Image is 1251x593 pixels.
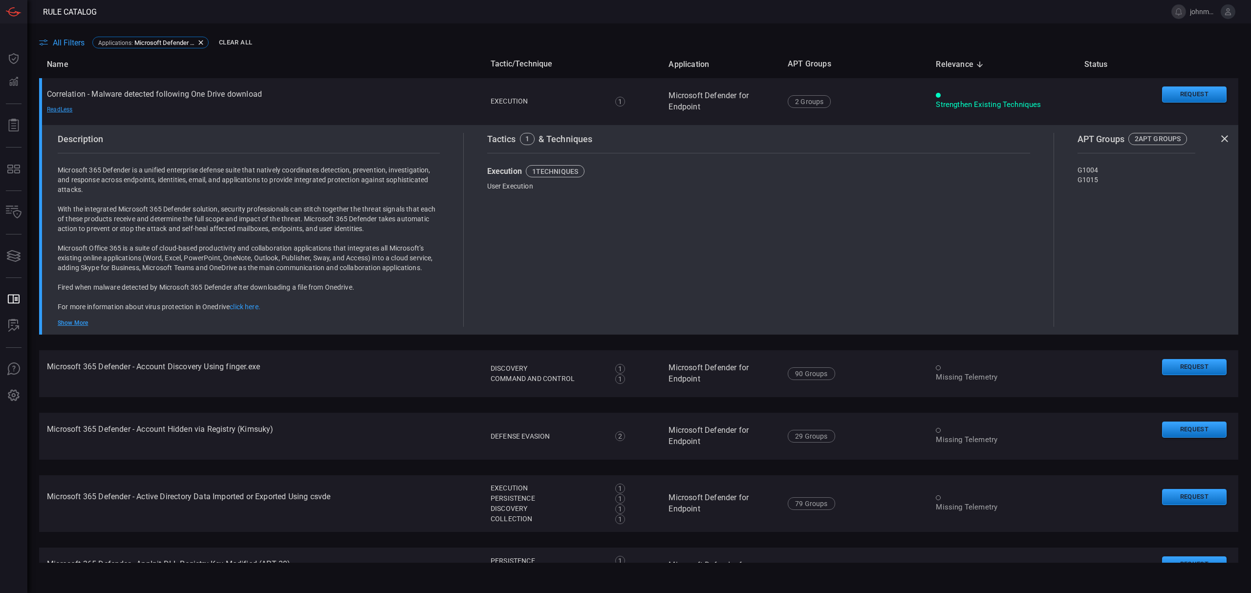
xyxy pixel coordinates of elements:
td: Correlation - Malware detected following One Drive download [39,78,483,125]
div: Tactics & Techniques [487,133,1030,146]
div: 1 [615,556,625,566]
button: Request [1162,422,1227,438]
button: All Filters [39,38,85,47]
span: johnmoore [1190,8,1217,16]
div: Discovery [491,504,604,514]
div: Description [58,133,440,146]
td: Microsoft Defender for Endpoint [661,413,780,460]
span: Application [669,59,722,70]
div: Show More [58,319,440,327]
div: Strengthen Existing Techniques [936,100,1069,110]
button: Request [1162,489,1227,505]
button: Ask Us A Question [2,358,25,381]
div: Applications:Microsoft Defender for Endpoint [92,37,209,48]
button: Clear All [216,35,255,50]
div: APT Groups [1078,133,1195,146]
div: Missing Telemetry [936,435,1069,445]
button: Reports [2,114,25,137]
span: Applications : [98,40,133,46]
div: Missing Telemetry [936,502,1069,512]
button: Request [1162,359,1227,375]
button: MITRE - Detection Posture [2,157,25,181]
td: Microsoft 365 Defender - Account Hidden via Registry (Kimsuky) [39,413,483,460]
div: User Execution [487,181,662,191]
p: For more information about virus protection in Onedrive [58,302,440,312]
div: 1 [615,494,625,504]
button: Preferences [2,384,25,407]
a: click here. [230,303,260,311]
div: 1 [615,484,625,493]
div: Command and Control [491,374,604,384]
p: Microsoft 365 Defender is a unified enterprise defense suite that natively coordinates detection,... [58,165,440,194]
div: 1 [615,97,625,106]
td: Microsoft Defender for Endpoint [661,78,780,125]
button: Request [1162,556,1227,572]
div: Discovery [491,363,604,374]
button: Rule Catalog [2,288,25,311]
button: Inventory [2,201,25,224]
div: G1015 [1078,175,1195,185]
div: 2 Groups [788,95,831,108]
div: 1 [615,514,625,524]
p: With the integrated Microsoft 365 Defender solution, security professionals can stitch together t... [58,204,440,233]
th: Tactic/Technique [483,50,661,78]
div: Persistence [491,556,604,566]
td: Microsoft Defender for Endpoint [661,475,780,532]
div: Execution [487,165,662,177]
td: Microsoft 365 Defender - Active Directory Data Imported or Exported Using csvde [39,475,483,532]
a: click here. [399,313,430,320]
div: Read Less [47,106,115,114]
button: Detections [2,70,25,94]
button: Request [1162,86,1227,103]
div: Missing Telemetry [936,372,1069,382]
p: Microsoft Office 365 is a suite of cloud-based productivity and collaboration applications that i... [58,243,440,273]
p: For Microsoft recommendations on how to handle malware in SharePoint Online, OneDrive, or Microso... [58,312,440,321]
p: Fired when malware detected by Microsoft 365 Defender after downloading a file from Onedrive. [58,282,440,292]
div: 90 Groups [788,367,835,380]
span: Rule Catalog [43,7,97,17]
button: Dashboard [2,47,25,70]
div: Execution [491,483,604,493]
button: ALERT ANALYSIS [2,314,25,338]
div: 1 [525,135,529,142]
div: 1 [615,364,625,374]
span: Name [47,59,81,70]
div: 2 APT GROUPS [1135,135,1181,142]
td: Microsoft 365 Defender - Account Discovery Using finger.exe [39,350,483,397]
span: Status [1084,59,1120,70]
th: APT Groups [780,50,928,78]
span: Microsoft Defender for Endpoint [134,39,195,46]
div: Defense Evasion [491,431,604,442]
div: G1004 [1078,165,1195,175]
button: Cards [2,244,25,268]
span: Relevance [936,59,986,70]
div: 79 Groups [788,497,835,510]
div: 1 [615,504,625,514]
div: 1 techniques [532,168,579,175]
div: Persistence [491,493,604,504]
div: 2 [615,431,625,441]
div: Execution [491,96,604,106]
td: Microsoft Defender for Endpoint [661,350,780,397]
div: 29 Groups [788,430,835,443]
span: All Filters [53,38,85,47]
div: Collection [491,514,604,524]
div: 1 [615,374,625,384]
